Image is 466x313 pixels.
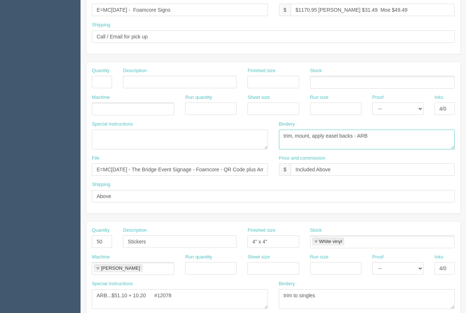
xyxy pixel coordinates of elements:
[279,121,295,128] label: Bindery
[92,155,100,162] label: File
[247,94,270,101] label: Sheet size
[92,130,268,149] textarea: 8.5 x 11 ( x 4)…….QR CODE ( x 2) / Amenities ( x 2) ……with easel backs
[92,94,110,101] label: Machine
[92,67,109,74] label: Quantity
[101,266,140,271] div: [PERSON_NAME]
[123,227,147,234] label: Description
[92,289,268,309] textarea: ARB...$51.10 + 10.20 #12078
[310,67,322,74] label: Stock
[247,67,275,74] label: Finished size
[247,254,270,261] label: Sheet size
[310,227,322,234] label: Stock
[92,280,133,287] label: Special instructions
[435,254,443,261] label: Inks
[123,67,147,74] label: Description
[279,155,325,162] label: Price and commission
[279,130,455,149] textarea: trim, mount, apply easel backs - ARB
[435,94,443,101] label: Inks
[279,4,291,16] div: $
[310,94,329,101] label: Run size
[185,254,212,261] label: Run quantity
[372,254,384,261] label: Proof
[279,289,455,309] textarea: trim to singles
[92,121,133,128] label: Special instructions
[247,227,275,234] label: Finished size
[92,254,110,261] label: Machine
[310,254,329,261] label: Run size
[279,163,291,176] div: $
[92,22,111,29] label: Shipping
[92,227,109,234] label: Quantity
[372,94,384,101] label: Proof
[279,280,295,287] label: Bindery
[185,94,212,101] label: Run quantity
[92,181,111,188] label: Shipping
[319,239,342,244] div: White vinyl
